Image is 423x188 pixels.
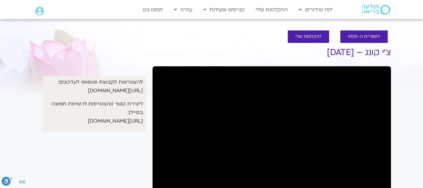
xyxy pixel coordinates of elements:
[348,34,380,39] span: לספריית ה-VOD
[153,48,391,57] h1: צ'י קונג – [DATE]
[340,30,388,43] a: לספריית ה-VOD
[46,100,143,126] p: ליצירת קשר (והצטרפות לרשימת תפוצה במייל): [URL][DOMAIN_NAME]
[200,4,248,16] a: קורסים ופעילות
[253,4,291,16] a: ההקלטות שלי
[46,78,143,95] p: להצטרפות לקבוצת ווטסאפ לעדכונים: [URL][DOMAIN_NAME]
[362,5,390,14] img: תודעה בריאה
[171,4,195,16] a: עזרה
[296,4,336,16] a: לוח שידורים
[140,4,166,16] a: תמכו בנו
[295,34,321,39] span: להקלטות שלי
[288,30,329,43] a: להקלטות שלי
